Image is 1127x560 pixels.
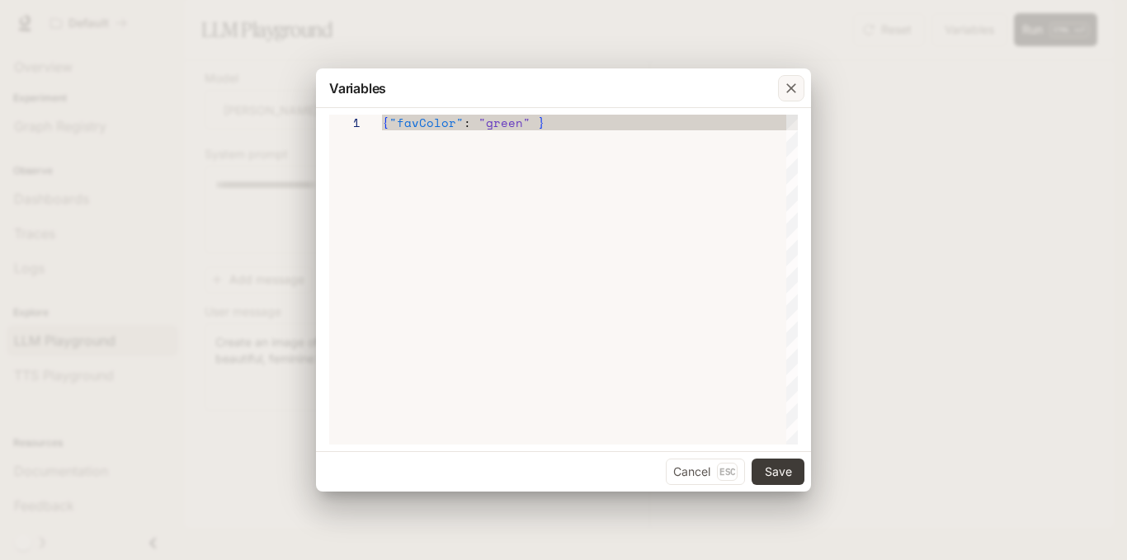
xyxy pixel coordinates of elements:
span: "green" [479,114,530,131]
button: Save [752,459,804,485]
div: 1 [329,115,361,130]
button: CancelEsc [666,459,745,485]
span: "favColor" [389,114,464,131]
p: Esc [717,463,738,481]
span: { [382,114,389,131]
p: Variables [329,78,386,98]
span: } [538,114,545,131]
span: : [464,114,471,131]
